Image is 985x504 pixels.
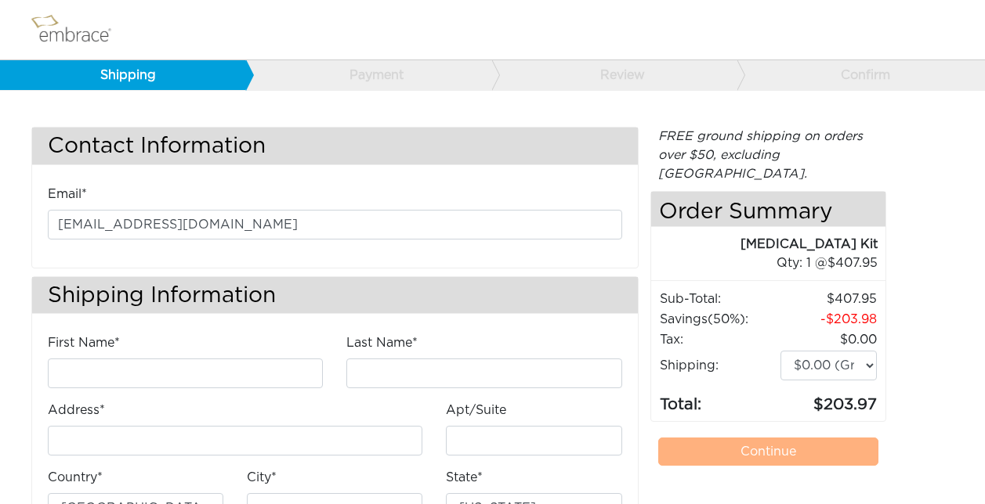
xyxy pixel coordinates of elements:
[650,127,887,183] div: FREE ground shipping on orders over $50, excluding [GEOGRAPHIC_DATA].
[737,60,983,90] a: Confirm
[446,401,506,419] label: Apt/Suite
[658,437,879,466] a: Continue
[659,381,780,417] td: Total:
[671,254,878,272] div: 1 @
[32,128,638,164] h3: Contact Information
[446,468,483,487] label: State*
[651,192,886,227] h4: Order Summary
[827,257,878,269] span: 407.95
[708,313,745,326] span: (50%)
[48,401,105,419] label: Address*
[32,277,638,314] h3: Shipping Information
[48,468,103,487] label: Country*
[48,333,120,352] label: First Name*
[659,309,780,329] td: Savings :
[346,333,418,352] label: Last Name*
[651,235,878,254] div: [MEDICAL_DATA] Kit
[780,329,878,350] td: 0.00
[247,468,277,487] label: City*
[659,350,780,381] td: Shipping:
[659,289,780,309] td: Sub-Total:
[245,60,491,90] a: Payment
[491,60,737,90] a: Review
[48,185,87,203] label: Email*
[780,309,878,329] td: 203.98
[780,289,878,309] td: 407.95
[27,10,129,49] img: logo.png
[659,329,780,350] td: Tax:
[780,381,878,417] td: 203.97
